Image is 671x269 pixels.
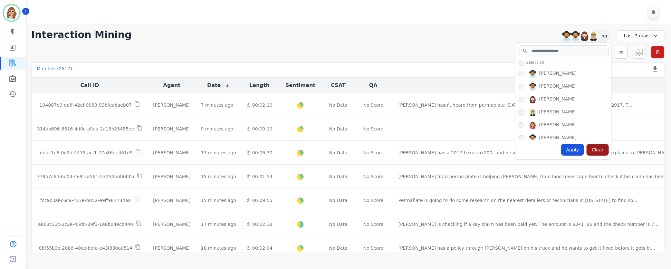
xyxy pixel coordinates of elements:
[363,126,384,132] div: No Score
[37,126,134,132] p: 314aa696-6516-4d0c-a9aa-2a18b25455ee
[363,149,384,156] div: No Score
[38,221,133,227] p: aa63c33c-2c2e-45dd-89f3-1a8b04ecb440
[398,102,632,108] div: [PERSON_NAME] hasn't heard from permaplate [DATE]. He has two claims for the nissan titan 2017. T...
[398,245,655,251] div: [PERSON_NAME] has a policy through [PERSON_NAME] on his truck and he wants to get it fixed before...
[539,121,577,129] div: [PERSON_NAME]
[369,82,378,89] button: QA
[153,197,190,204] div: [PERSON_NAME]
[201,197,236,204] div: 15 minutes ago
[37,173,134,180] p: 778b7c6d-bd04-4e91-a561-53254b6b0b05
[246,245,273,251] div: 00:02:04
[31,29,132,41] h1: Interaction Mining
[246,221,273,227] div: 00:02:38
[40,102,132,108] p: 104887e9-daff-42ef-9083-93bfeabaeb07
[201,102,234,108] div: 7 minutes ago
[153,173,190,180] div: [PERSON_NAME]
[246,197,273,204] div: 00:09:55
[328,126,348,132] div: No Data
[246,102,273,108] div: 00:02:19
[37,65,72,74] div: Matches ( 2517 )
[153,221,190,227] div: [PERSON_NAME]
[328,221,348,227] div: No Data
[539,134,577,142] div: [PERSON_NAME]
[201,245,236,251] div: 18 minutes ago
[539,96,577,103] div: [PERSON_NAME]
[153,149,190,156] div: [PERSON_NAME]
[363,221,384,227] div: No Score
[328,173,348,180] div: No Data
[81,82,99,89] button: Call ID
[539,83,577,91] div: [PERSON_NAME]
[363,102,384,108] div: No Score
[285,82,315,89] button: Sentiment
[598,31,609,42] div: +37
[539,109,577,116] div: [PERSON_NAME]
[398,197,637,204] div: Permaflate is going to do some research on the nearest detailers or technicians in [US_STATE] to ...
[363,197,384,204] div: No Score
[153,245,190,251] div: [PERSON_NAME]
[4,5,19,21] img: Bordered avatar
[153,102,190,108] div: [PERSON_NAME]
[539,70,577,78] div: [PERSON_NAME]
[617,30,665,41] div: Last 7 days
[363,173,384,180] div: No Score
[163,82,181,89] button: Agent
[398,221,659,227] div: [PERSON_NAME] is checking if a key claim has been paid yet. The amount is $341 .96 and the check ...
[201,173,236,180] div: 15 minutes ago
[328,102,348,108] div: No Data
[38,149,133,156] p: afdac1e6-0e2d-4419-acf1-77a86de461d9
[201,221,236,227] div: 17 minutes ago
[39,245,132,251] p: 0bf55b3e-28b6-40ce-befa-e43f830a0514
[587,144,609,156] div: Clear
[561,144,584,156] div: Apply
[328,197,348,204] div: No Data
[363,245,384,251] div: No Score
[40,197,131,204] p: fcc9c3af-c6c9-423e-b052-e9ff981734a0
[246,126,273,132] div: 00:00:10
[328,149,348,156] div: No Data
[246,173,273,180] div: 00:01:54
[249,82,270,89] button: Length
[201,126,234,132] div: 9 minutes ago
[331,82,346,89] button: CSAT
[153,126,190,132] div: [PERSON_NAME]
[201,149,236,156] div: 13 minutes ago
[328,245,348,251] div: No Data
[207,82,230,89] button: Date
[526,60,544,65] span: Select all
[246,149,273,156] div: 00:06:30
